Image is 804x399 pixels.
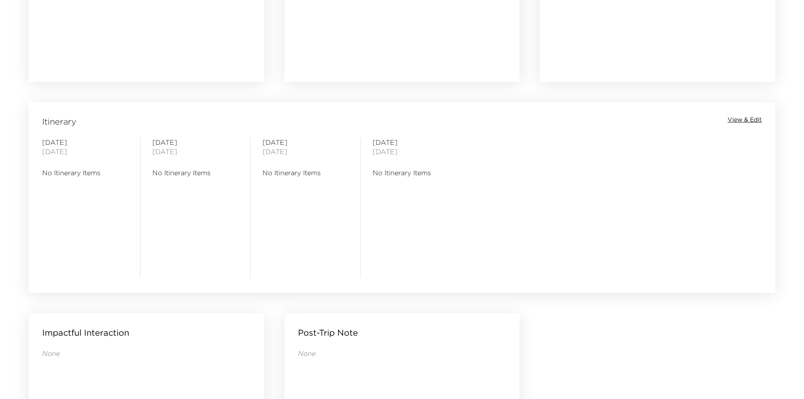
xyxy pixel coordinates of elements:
[152,168,238,177] span: No Itinerary Items
[42,327,129,339] p: Impactful Interaction
[373,138,459,147] span: [DATE]
[152,138,238,147] span: [DATE]
[42,116,76,128] span: Itinerary
[42,168,128,177] span: No Itinerary Items
[152,147,238,156] span: [DATE]
[298,327,358,339] p: Post-Trip Note
[42,138,128,147] span: [DATE]
[728,116,762,124] button: View & Edit
[263,147,349,156] span: [DATE]
[373,147,459,156] span: [DATE]
[42,147,128,156] span: [DATE]
[263,138,349,147] span: [DATE]
[298,349,506,358] p: None
[263,168,349,177] span: No Itinerary Items
[373,168,459,177] span: No Itinerary Items
[42,349,251,358] p: None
